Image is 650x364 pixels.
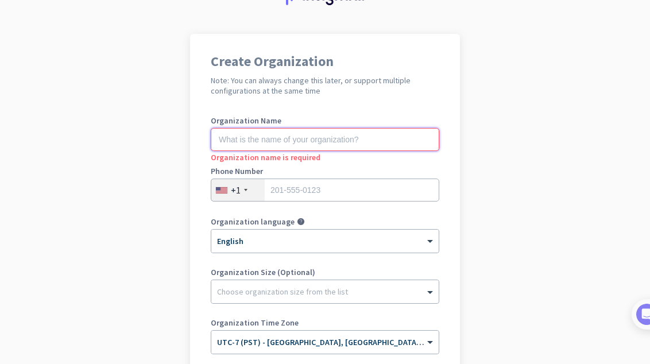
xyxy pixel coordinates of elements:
div: +1 [231,184,241,196]
input: What is the name of your organization? [211,128,439,151]
label: Phone Number [211,167,439,175]
i: help [297,218,305,226]
label: Organization language [211,218,295,226]
label: Organization Size (Optional) [211,268,439,276]
span: Organization name is required [211,152,320,162]
label: Organization Name [211,117,439,125]
h2: Note: You can always change this later, or support multiple configurations at the same time [211,75,439,96]
label: Organization Time Zone [211,319,439,327]
h1: Create Organization [211,55,439,68]
input: 201-555-0123 [211,179,439,202]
